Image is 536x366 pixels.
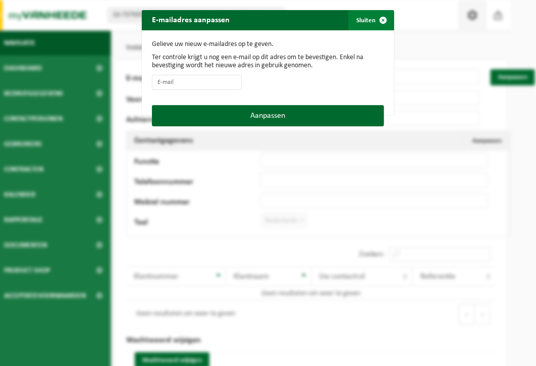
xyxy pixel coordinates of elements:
[152,54,384,70] p: Ter controle krijgt u nog een e-mail op dit adres om te bevestigen. Enkel na bevestiging wordt he...
[142,10,240,29] h2: E-mailadres aanpassen
[152,75,242,90] input: E-mail
[348,10,393,30] button: Sluiten
[152,40,384,49] p: Gelieve uw nieuw e-mailadres op te geven.
[152,105,384,126] button: Aanpassen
